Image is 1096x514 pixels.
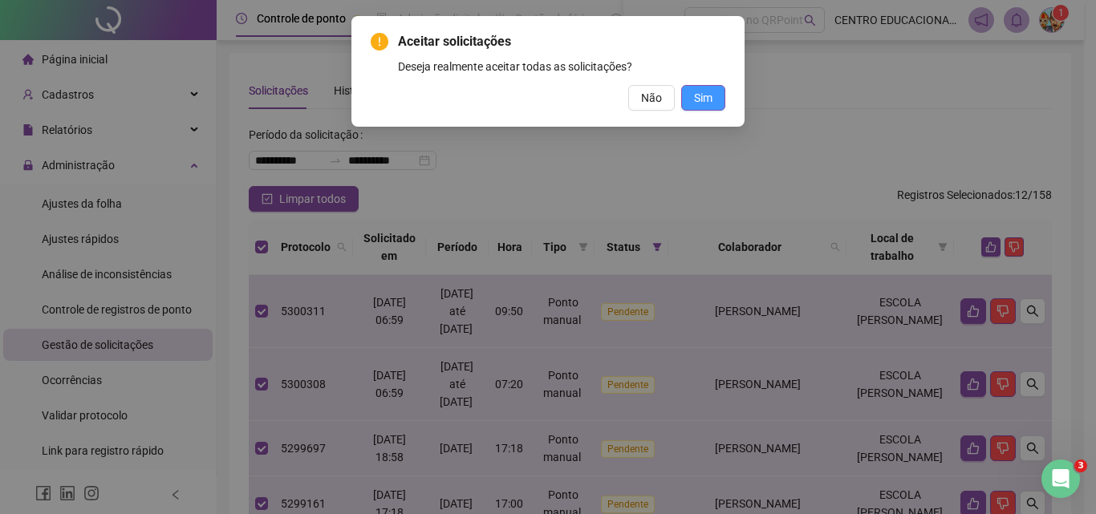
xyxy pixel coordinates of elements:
span: Não [641,89,662,107]
span: 3 [1074,459,1087,472]
span: Sim [694,89,712,107]
span: Aceitar solicitações [398,32,725,51]
div: Deseja realmente aceitar todas as solicitações? [398,58,725,75]
iframe: Intercom live chat [1041,459,1080,498]
span: exclamation-circle [371,33,388,51]
button: Não [628,85,675,111]
button: Sim [681,85,725,111]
